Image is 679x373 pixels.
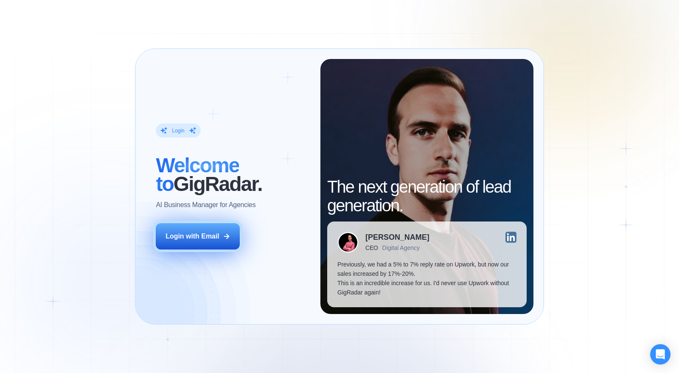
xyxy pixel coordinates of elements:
[156,200,255,210] p: AI Business Manager for Agencies
[156,154,239,195] span: Welcome to
[382,244,420,251] div: Digital Agency
[365,233,429,241] div: [PERSON_NAME]
[650,344,671,365] div: Open Intercom Messenger
[156,156,310,194] h2: ‍ GigRadar.
[172,127,184,134] div: Login
[156,223,240,250] button: Login with Email
[365,244,378,251] div: CEO
[166,232,219,241] div: Login with Email
[337,260,516,297] p: Previously, we had a 5% to 7% reply rate on Upwork, but now our sales increased by 17%-20%. This ...
[327,177,526,215] h2: The next generation of lead generation.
